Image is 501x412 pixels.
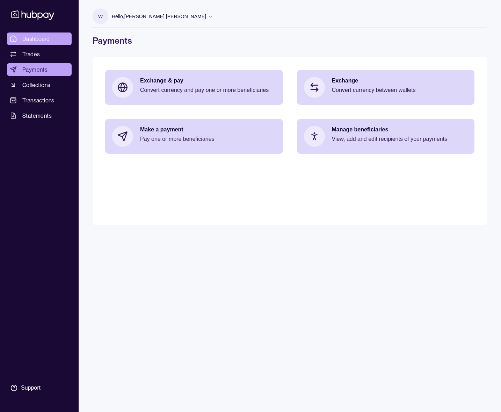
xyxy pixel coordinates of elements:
[22,111,52,120] span: Statements
[7,94,72,107] a: Transactions
[98,13,103,20] p: W
[7,48,72,60] a: Trades
[93,35,487,46] h1: Payments
[22,35,50,43] span: Dashboard
[332,77,468,85] p: Exchange
[7,32,72,45] a: Dashboard
[22,96,55,104] span: Transactions
[105,119,283,154] a: Make a paymentPay one or more beneficiaries
[140,86,276,94] p: Convert currency and pay one or more beneficiaries
[140,135,276,143] p: Pay one or more beneficiaries
[105,70,283,105] a: Exchange & payConvert currency and pay one or more beneficiaries
[22,50,40,58] span: Trades
[332,135,468,143] p: View, add and edit recipients of your payments
[140,77,276,85] p: Exchange & pay
[332,126,468,133] p: Manage beneficiaries
[297,119,475,154] a: Manage beneficiariesView, add and edit recipients of your payments
[22,65,48,74] span: Payments
[7,381,72,395] a: Support
[140,126,276,133] p: Make a payment
[332,86,468,94] p: Convert currency between wallets
[112,13,206,20] p: Hello, [PERSON_NAME] [PERSON_NAME]
[22,81,50,89] span: Collections
[21,384,41,392] div: Support
[297,70,475,105] a: ExchangeConvert currency between wallets
[7,109,72,122] a: Statements
[7,63,72,76] a: Payments
[7,79,72,91] a: Collections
